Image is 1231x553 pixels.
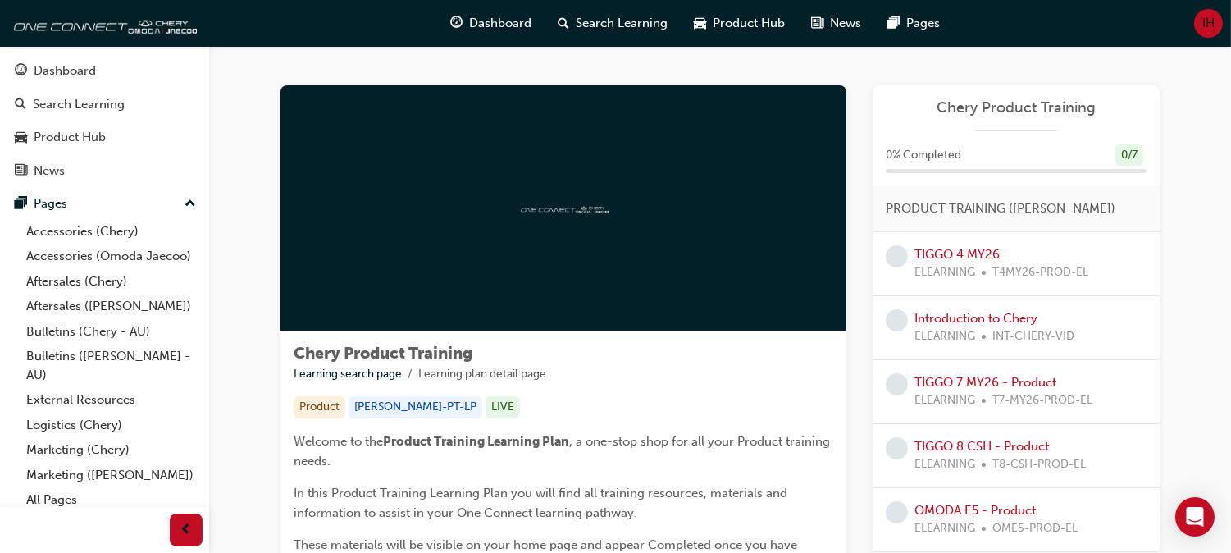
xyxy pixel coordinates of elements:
span: Product Training Learning Plan [383,434,569,449]
img: oneconnect [8,7,197,39]
span: OME5-PROD-EL [992,519,1078,538]
a: Search Learning [7,89,203,120]
span: news-icon [15,164,27,179]
a: Aftersales (Chery) [20,269,203,295]
div: News [34,162,65,181]
a: Accessories (Chery) [20,219,203,245]
span: Product Hub [714,14,786,33]
span: pages-icon [15,197,27,212]
a: TIGGO 7 MY26 - Product [914,375,1056,390]
button: Pages [7,189,203,219]
a: Introduction to Chery [914,311,1037,326]
a: External Resources [20,387,203,413]
img: oneconnect [518,200,609,216]
a: Learning search page [294,367,402,381]
a: Logistics (Chery) [20,413,203,438]
span: Chery Product Training [294,344,472,363]
span: up-icon [185,194,196,215]
span: In this Product Training Learning Plan you will find all training resources, materials and inform... [294,486,791,520]
span: car-icon [695,13,707,34]
span: T8-CSH-PROD-EL [992,455,1086,474]
span: , a one-stop shop for all your Product training needs. [294,434,833,468]
button: DashboardSearch LearningProduct HubNews [7,53,203,189]
a: All Pages [20,487,203,513]
a: OMODA E5 - Product [914,503,1036,518]
span: guage-icon [15,64,27,79]
a: Bulletins ([PERSON_NAME] - AU) [20,344,203,387]
span: Welcome to the [294,434,383,449]
a: Marketing ([PERSON_NAME]) [20,463,203,488]
span: news-icon [812,13,824,34]
div: Pages [34,194,67,213]
a: Aftersales ([PERSON_NAME]) [20,294,203,319]
span: ELEARNING [914,263,975,282]
a: TIGGO 4 MY26 [914,247,1000,262]
div: Product [294,396,345,418]
a: TIGGO 8 CSH - Product [914,439,1049,454]
div: 0 / 7 [1115,144,1143,167]
div: Dashboard [34,62,96,80]
a: Product Hub [7,122,203,153]
span: search-icon [15,98,26,112]
span: T4MY26-PROD-EL [992,263,1088,282]
span: learningRecordVerb_NONE-icon [886,501,908,523]
li: Learning plan detail page [418,365,546,384]
div: [PERSON_NAME]-PT-LP [349,396,482,418]
a: guage-iconDashboard [438,7,545,40]
span: INT-CHERY-VID [992,327,1074,346]
div: LIVE [486,396,520,418]
span: Pages [907,14,941,33]
span: IH [1202,14,1215,33]
span: Dashboard [470,14,532,33]
span: pages-icon [888,13,900,34]
a: search-iconSearch Learning [545,7,682,40]
span: guage-icon [451,13,463,34]
span: ELEARNING [914,455,975,474]
a: Marketing (Chery) [20,437,203,463]
span: learningRecordVerb_NONE-icon [886,245,908,267]
a: car-iconProduct Hub [682,7,799,40]
span: search-icon [559,13,570,34]
div: Product Hub [34,128,106,147]
span: learningRecordVerb_NONE-icon [886,437,908,459]
span: learningRecordVerb_NONE-icon [886,373,908,395]
span: learningRecordVerb_NONE-icon [886,309,908,331]
span: News [831,14,862,33]
span: car-icon [15,130,27,145]
span: ELEARNING [914,519,975,538]
a: Chery Product Training [886,98,1147,117]
a: Bulletins (Chery - AU) [20,319,203,345]
span: 0 % Completed [886,146,961,165]
span: prev-icon [180,520,193,541]
a: pages-iconPages [875,7,954,40]
span: Search Learning [577,14,668,33]
span: ELEARNING [914,391,975,410]
a: news-iconNews [799,7,875,40]
a: News [7,156,203,186]
a: Dashboard [7,56,203,86]
span: ELEARNING [914,327,975,346]
span: T7-MY26-PROD-EL [992,391,1092,410]
div: Open Intercom Messenger [1175,497,1215,537]
button: IH [1194,9,1223,38]
div: Search Learning [33,95,125,114]
span: PRODUCT TRAINING ([PERSON_NAME]) [886,199,1115,218]
a: Accessories (Omoda Jaecoo) [20,244,203,269]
